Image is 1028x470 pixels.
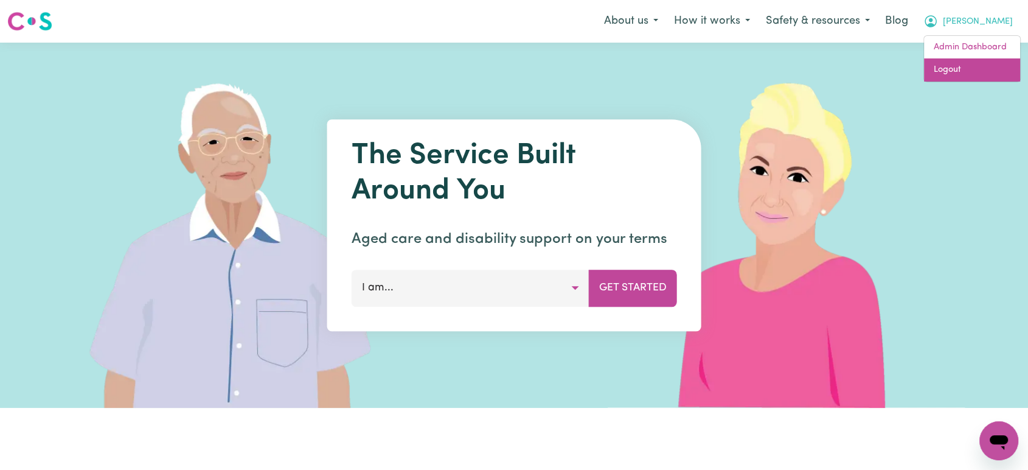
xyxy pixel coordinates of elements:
[352,270,589,306] button: I am...
[924,36,1020,59] a: Admin Dashboard
[943,15,1013,29] span: [PERSON_NAME]
[924,58,1020,82] a: Logout
[596,9,666,34] button: About us
[666,9,758,34] button: How it works
[7,7,52,35] a: Careseekers logo
[7,10,52,32] img: Careseekers logo
[352,139,677,209] h1: The Service Built Around You
[878,8,915,35] a: Blog
[589,270,677,306] button: Get Started
[352,228,677,250] p: Aged care and disability support on your terms
[915,9,1021,34] button: My Account
[979,421,1018,460] iframe: Button to launch messaging window
[758,9,878,34] button: Safety & resources
[923,35,1021,82] div: My Account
